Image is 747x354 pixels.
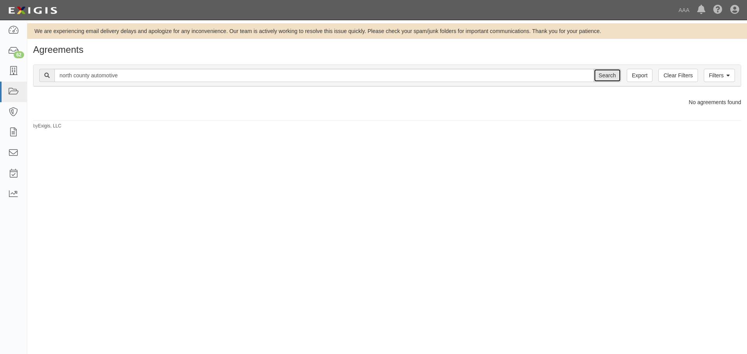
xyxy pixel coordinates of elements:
[675,2,693,18] a: AAA
[704,69,735,82] a: Filters
[33,45,741,55] h1: Agreements
[6,3,60,17] img: logo-5460c22ac91f19d4615b14bd174203de0afe785f0fc80cf4dbbc73dc1793850b.png
[27,98,747,106] div: No agreements found
[14,51,24,58] div: 62
[38,123,61,129] a: Exigis, LLC
[33,123,61,129] small: by
[54,69,594,82] input: Search
[713,5,722,15] i: Help Center - Complianz
[27,27,747,35] div: We are experiencing email delivery delays and apologize for any inconvenience. Our team is active...
[594,69,621,82] input: Search
[658,69,698,82] a: Clear Filters
[627,69,652,82] a: Export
